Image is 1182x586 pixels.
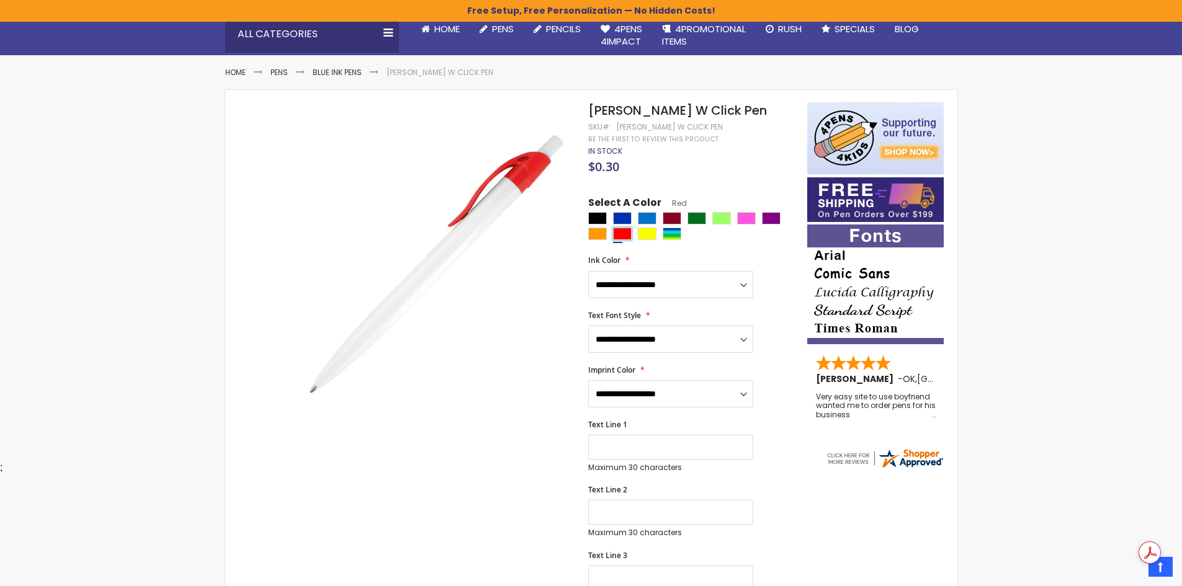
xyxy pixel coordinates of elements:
[762,212,781,224] div: Purple
[895,22,919,35] span: Blog
[903,373,915,385] span: OK
[613,212,632,224] div: Blue
[588,212,607,224] div: Black
[387,68,493,78] li: [PERSON_NAME] W Click Pen
[289,120,572,404] img: preston-w-red_1.jpg
[807,224,944,344] img: font-personalization-examples
[225,67,246,78] a: Home
[917,373,1008,385] span: [GEOGRAPHIC_DATA]
[313,67,362,78] a: Blue ink Pens
[588,122,611,132] strong: SKU
[885,16,929,43] a: Blog
[737,212,756,224] div: Pink
[588,228,607,240] div: Orange
[816,373,898,385] span: [PERSON_NAME]
[663,212,681,224] div: Burgundy
[712,212,731,224] div: Green Light
[434,22,460,35] span: Home
[588,484,627,495] span: Text Line 2
[524,16,591,43] a: Pencils
[411,16,470,43] a: Home
[492,22,514,35] span: Pens
[588,102,767,119] span: [PERSON_NAME] W Click Pen
[638,228,656,240] div: Yellow
[588,310,641,321] span: Text Font Style
[807,102,944,174] img: 4pens 4 kids
[470,16,524,43] a: Pens
[663,228,681,240] div: Assorted
[591,16,652,56] a: 4Pens4impact
[588,365,635,375] span: Imprint Color
[588,550,627,561] span: Text Line 3
[1080,553,1182,586] iframe: Google Customer Reviews
[652,16,756,56] a: 4PROMOTIONALITEMS
[588,255,620,265] span: Ink Color
[588,196,661,213] span: Select A Color
[588,146,622,156] span: In stock
[778,22,802,35] span: Rush
[588,146,622,156] div: Availability
[271,67,288,78] a: Pens
[613,228,632,240] div: Red
[812,16,885,43] a: Specials
[662,22,746,48] span: 4PROMOTIONAL ITEMS
[588,419,627,430] span: Text Line 1
[898,373,1008,385] span: - ,
[687,212,706,224] div: Green
[588,528,753,538] p: Maximum 30 characters
[825,447,944,469] img: 4pens.com widget logo
[756,16,812,43] a: Rush
[601,22,642,48] span: 4Pens 4impact
[616,122,723,132] div: [PERSON_NAME] W Click Pen
[588,135,719,144] a: Be the first to review this product
[546,22,581,35] span: Pencils
[661,198,687,208] span: Red
[638,212,656,224] div: Blue Light
[816,393,936,419] div: Very easy site to use boyfriend wanted me to order pens for his business
[225,16,399,53] div: All Categories
[588,158,619,175] span: $0.30
[835,22,875,35] span: Specials
[807,177,944,222] img: Free shipping on orders over $199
